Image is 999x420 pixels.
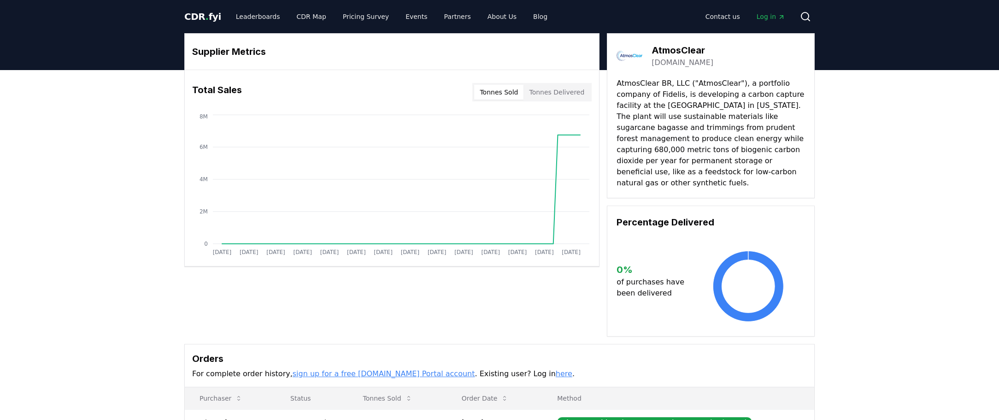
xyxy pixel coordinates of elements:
[757,12,785,21] span: Log in
[454,389,516,408] button: Order Date
[437,8,478,25] a: Partners
[398,8,435,25] a: Events
[192,45,592,59] h3: Supplier Metrics
[184,10,221,23] a: CDR.fyi
[192,83,242,101] h3: Total Sales
[192,368,807,379] p: For complete order history, . Existing user? Log in .
[698,8,747,25] a: Contact us
[652,57,713,68] a: [DOMAIN_NAME]
[480,8,524,25] a: About Us
[617,263,692,277] h3: 0 %
[289,8,334,25] a: CDR Map
[749,8,793,25] a: Log in
[229,8,555,25] nav: Main
[374,249,393,255] tspan: [DATE]
[356,389,420,408] button: Tonnes Sold
[240,249,259,255] tspan: [DATE]
[200,144,208,150] tspan: 6M
[617,215,805,229] h3: Percentage Delivered
[294,249,312,255] tspan: [DATE]
[482,249,500,255] tspan: [DATE]
[283,394,341,403] p: Status
[184,11,221,22] span: CDR fyi
[320,249,339,255] tspan: [DATE]
[617,277,692,299] p: of purchases have been delivered
[508,249,527,255] tspan: [DATE]
[617,78,805,189] p: AtmosClear BR, LLC ("AtmosClear"), a portfolio company of Fidelis, is developing a carbon capture...
[200,208,208,215] tspan: 2M
[652,43,713,57] h3: AtmosClear
[200,176,208,183] tspan: 4M
[556,369,572,378] a: here
[206,11,209,22] span: .
[347,249,366,255] tspan: [DATE]
[192,389,250,408] button: Purchaser
[535,249,554,255] tspan: [DATE]
[229,8,288,25] a: Leaderboards
[266,249,285,255] tspan: [DATE]
[428,249,447,255] tspan: [DATE]
[617,43,642,69] img: AtmosClear-logo
[562,249,581,255] tspan: [DATE]
[192,352,807,366] h3: Orders
[550,394,807,403] p: Method
[526,8,555,25] a: Blog
[204,241,208,247] tspan: 0
[213,249,232,255] tspan: [DATE]
[698,8,793,25] nav: Main
[401,249,420,255] tspan: [DATE]
[293,369,475,378] a: sign up for a free [DOMAIN_NAME] Portal account
[454,249,473,255] tspan: [DATE]
[474,85,523,100] button: Tonnes Sold
[335,8,396,25] a: Pricing Survey
[200,113,208,120] tspan: 8M
[523,85,590,100] button: Tonnes Delivered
